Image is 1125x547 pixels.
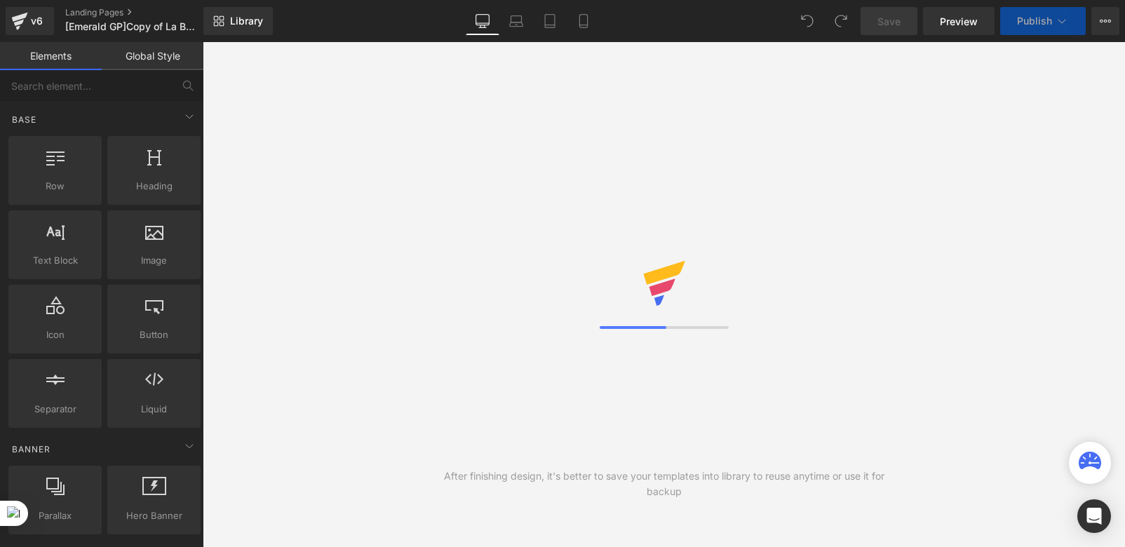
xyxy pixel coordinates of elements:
div: Open Intercom Messenger [1077,499,1111,533]
span: Save [877,14,901,29]
a: New Library [203,7,273,35]
span: Liquid [112,402,196,417]
span: Image [112,253,196,268]
a: Tablet [533,7,567,35]
a: Desktop [466,7,499,35]
span: Row [13,179,97,194]
button: Undo [793,7,821,35]
span: Hero Banner [112,508,196,523]
span: Publish [1017,15,1052,27]
a: Landing Pages [65,7,227,18]
span: [Emerald GP]Copy of La Box Été V2 [65,21,200,32]
span: Preview [940,14,978,29]
button: Redo [827,7,855,35]
span: Icon [13,327,97,342]
span: Library [230,15,263,27]
a: Preview [923,7,995,35]
a: Mobile [567,7,600,35]
div: v6 [28,12,46,30]
span: Text Block [13,253,97,268]
span: Button [112,327,196,342]
span: Parallax [13,508,97,523]
a: Global Style [102,42,203,70]
span: Heading [112,179,196,194]
span: Base [11,113,38,126]
button: More [1091,7,1119,35]
a: Laptop [499,7,533,35]
span: Banner [11,443,52,456]
button: Publish [1000,7,1086,35]
a: v6 [6,7,54,35]
span: Separator [13,402,97,417]
div: After finishing design, it's better to save your templates into library to reuse anytime or use i... [433,468,895,499]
